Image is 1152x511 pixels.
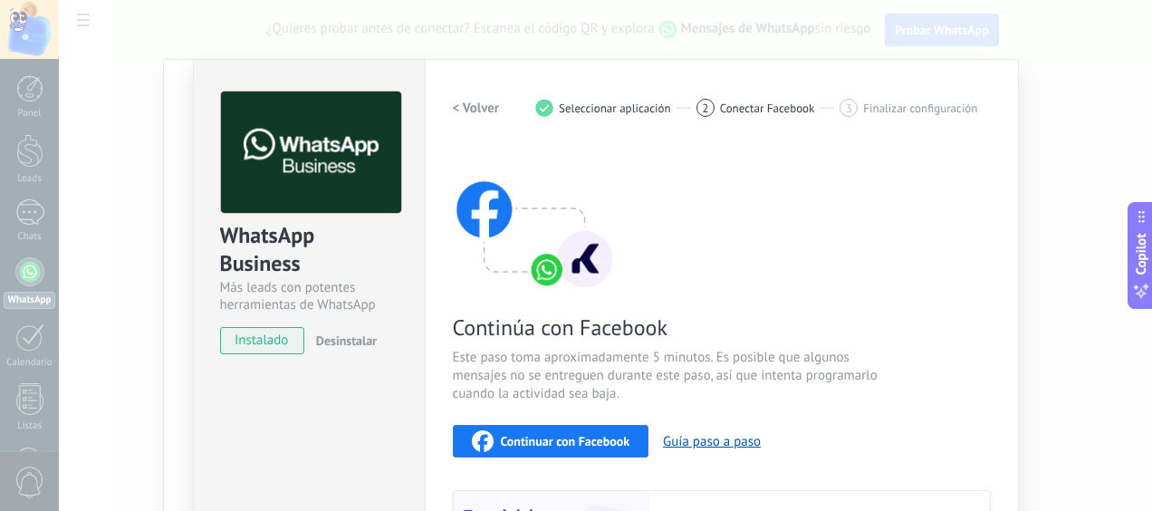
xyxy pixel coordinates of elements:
[453,425,649,458] button: Continuar con Facebook
[846,101,852,116] span: 3
[221,327,303,354] span: instalado
[220,221,398,279] div: WhatsApp Business
[863,101,977,115] span: Finalizar configuración
[720,101,815,115] span: Conectar Facebook
[1132,234,1150,275] span: Copilot
[453,100,500,117] h2: < Volver
[453,92,500,124] button: < Volver
[316,333,377,349] span: Desinstalar
[453,313,884,342] span: Continúa con Facebook
[663,433,761,450] button: Guía paso a paso
[501,435,630,448] span: Continuar con Facebook
[453,349,884,403] span: Este paso toma aproximadamente 5 minutos. Es posible que algunos mensajes no se entreguen durante...
[220,279,398,313] div: Más leads con potentes herramientas de WhatsApp
[453,146,616,291] img: connect with facebook
[702,101,708,116] span: 2
[559,101,671,115] span: Seleccionar aplicación
[309,327,377,354] button: Desinstalar
[221,92,401,214] img: logo_main.png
